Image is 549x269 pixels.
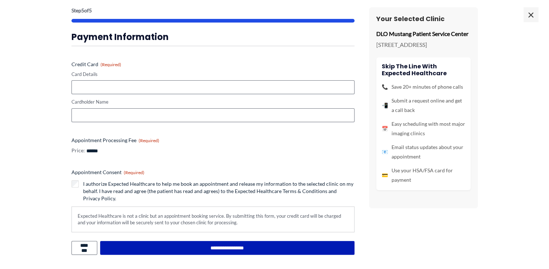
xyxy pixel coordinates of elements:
span: 📲 [382,101,388,110]
legend: Appointment Consent [71,169,144,176]
span: 5 [81,7,84,13]
span: (Required) [139,138,159,143]
p: DLO Mustang Patient Service Center [376,28,471,39]
label: Cardholder Name [71,99,355,105]
li: Easy scheduling with most major imaging clinics [382,119,465,138]
span: × [524,7,538,22]
label: Price: [71,147,85,154]
h4: Skip the line with Expected Healthcare [382,63,465,77]
li: Use your HSA/FSA card for payment [382,166,465,185]
label: Card Details [71,71,355,78]
span: 💳 [382,170,388,180]
li: Submit a request online and get a call back [382,96,465,115]
span: (Required) [101,62,121,67]
label: Credit Card [71,61,355,68]
label: Appointment Processing Fee [71,137,355,144]
p: Step of [71,8,355,13]
input: Appointment Processing Fee Price [86,148,138,154]
li: Email status updates about your appointment [382,142,465,161]
span: 📧 [382,147,388,157]
span: 📞 [382,82,388,92]
p: [STREET_ADDRESS] [376,39,471,50]
li: Save 20+ minutes of phone calls [382,82,465,92]
h3: Payment Information [71,31,355,43]
span: (Required) [124,170,144,175]
span: 5 [89,7,92,13]
iframe: Secure card payment input frame [76,84,350,91]
label: I authorize Expected Healthcare to help me book an appointment and release my information to the ... [83,180,355,202]
div: Expected Healthcare is not a clinic but an appointment booking service. By submitting this form, ... [71,206,355,232]
span: 📅 [382,124,388,133]
h3: Your Selected Clinic [376,15,471,23]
